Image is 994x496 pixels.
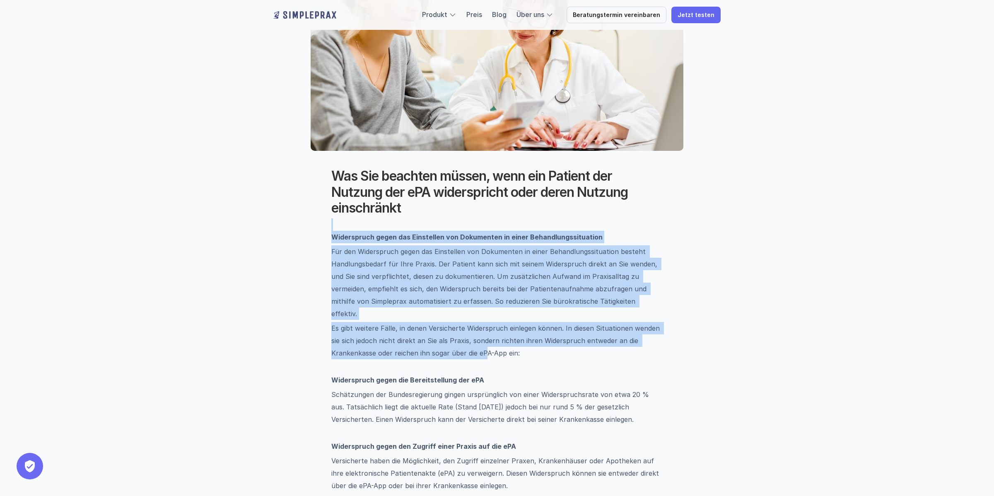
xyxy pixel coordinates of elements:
[492,10,507,19] a: Blog
[573,12,660,19] p: Beratungstermin vereinbaren
[331,322,663,372] p: Es gibt weitere Fälle, in denen Versicherte Widerspruch einlegen können. In diesen Situationen we...
[331,388,663,438] p: Schätzungen der Bundesregierung gingen ursprünglich von einer Widerspruchsrate von etwa 20 % aus....
[331,442,516,450] strong: Widerspruch gegen den Zugriff einer Praxis auf die ePA
[678,12,714,19] p: Jetzt testen
[516,10,544,19] a: Über uns
[466,10,482,19] a: Preis
[422,10,447,19] a: Produkt
[567,7,666,23] a: Beratungstermin vereinbaren
[331,245,663,320] p: Für den Widerspruch gegen das Einstellen von Dokumenten in einer Behandlungssituation besteht Han...
[331,376,484,384] strong: Widerspruch gegen die Bereitstellung der ePA
[331,168,663,216] h2: Was Sie beachten müssen, wenn ein Patient der Nutzung der ePA widerspricht oder deren Nutzung ein...
[331,233,603,241] strong: Widerspruch gegen das Einstellen von Dokumenten in einer Behandlungssituation
[671,7,721,23] a: Jetzt testen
